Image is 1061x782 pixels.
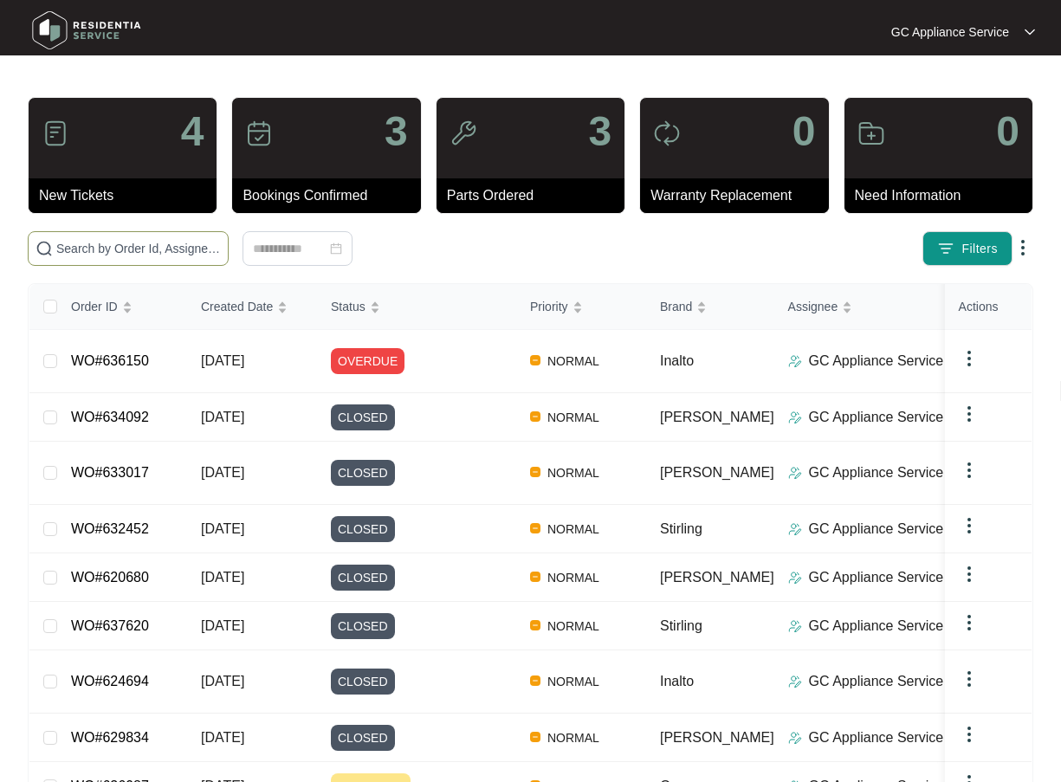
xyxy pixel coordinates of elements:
[540,407,606,428] span: NORMAL
[774,284,948,330] th: Assignee
[788,675,802,688] img: Assigner Icon
[530,620,540,630] img: Vercel Logo
[660,521,702,536] span: Stirling
[653,120,681,147] img: icon
[788,522,802,536] img: Assigner Icon
[201,570,244,585] span: [DATE]
[959,515,980,536] img: dropdown arrow
[26,4,147,56] img: residentia service logo
[530,355,540,365] img: Vercel Logo
[540,351,606,372] span: NORMAL
[530,523,540,533] img: Vercel Logo
[71,521,149,536] a: WO#632452
[660,618,702,633] span: Stirling
[42,120,69,147] img: icon
[331,613,395,639] span: CLOSED
[809,727,944,748] p: GC Appliance Service
[788,731,802,745] img: Assigner Icon
[71,410,149,424] a: WO#634092
[660,674,694,688] span: Inalto
[660,570,774,585] span: [PERSON_NAME]
[187,284,317,330] th: Created Date
[788,354,802,368] img: Assigner Icon
[650,185,828,206] p: Warranty Replacement
[243,185,420,206] p: Bookings Confirmed
[201,465,244,480] span: [DATE]
[530,675,540,686] img: Vercel Logo
[961,240,998,258] span: Filters
[71,297,118,316] span: Order ID
[540,671,606,692] span: NORMAL
[331,516,395,542] span: CLOSED
[331,725,395,751] span: CLOSED
[450,120,477,147] img: icon
[959,404,980,424] img: dropdown arrow
[331,297,366,316] span: Status
[201,674,244,688] span: [DATE]
[201,353,244,368] span: [DATE]
[660,410,774,424] span: [PERSON_NAME]
[891,23,1009,41] p: GC Appliance Service
[331,669,395,695] span: CLOSED
[181,111,204,152] p: 4
[788,410,802,424] img: Assigner Icon
[937,240,954,257] img: filter icon
[540,616,606,637] span: NORMAL
[788,571,802,585] img: Assigner Icon
[201,297,273,316] span: Created Date
[71,570,149,585] a: WO#620680
[996,111,1019,152] p: 0
[447,185,624,206] p: Parts Ordered
[201,730,244,745] span: [DATE]
[788,466,802,480] img: Assigner Icon
[530,411,540,422] img: Vercel Logo
[385,111,408,152] p: 3
[959,564,980,585] img: dropdown arrow
[36,240,53,257] img: search-icon
[809,616,944,637] p: GC Appliance Service
[855,185,1032,206] p: Need Information
[1025,28,1035,36] img: dropdown arrow
[809,567,944,588] p: GC Appliance Service
[530,297,568,316] span: Priority
[809,351,944,372] p: GC Appliance Service
[788,619,802,633] img: Assigner Icon
[793,111,816,152] p: 0
[201,410,244,424] span: [DATE]
[71,674,149,688] a: WO#624694
[788,297,838,316] span: Assignee
[959,348,980,369] img: dropdown arrow
[660,465,774,480] span: [PERSON_NAME]
[201,521,244,536] span: [DATE]
[809,519,944,540] p: GC Appliance Service
[945,284,1032,330] th: Actions
[71,618,149,633] a: WO#637620
[331,460,395,486] span: CLOSED
[530,732,540,742] img: Vercel Logo
[660,353,694,368] span: Inalto
[959,724,980,745] img: dropdown arrow
[959,669,980,689] img: dropdown arrow
[39,185,217,206] p: New Tickets
[245,120,273,147] img: icon
[646,284,774,330] th: Brand
[857,120,885,147] img: icon
[809,671,944,692] p: GC Appliance Service
[660,297,692,316] span: Brand
[71,730,149,745] a: WO#629834
[516,284,646,330] th: Priority
[959,612,980,633] img: dropdown arrow
[588,111,611,152] p: 3
[71,465,149,480] a: WO#633017
[201,618,244,633] span: [DATE]
[922,231,1012,266] button: filter iconFilters
[660,730,774,745] span: [PERSON_NAME]
[71,353,149,368] a: WO#636150
[540,462,606,483] span: NORMAL
[959,460,980,481] img: dropdown arrow
[331,565,395,591] span: CLOSED
[331,348,404,374] span: OVERDUE
[540,519,606,540] span: NORMAL
[1012,237,1033,258] img: dropdown arrow
[530,467,540,477] img: Vercel Logo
